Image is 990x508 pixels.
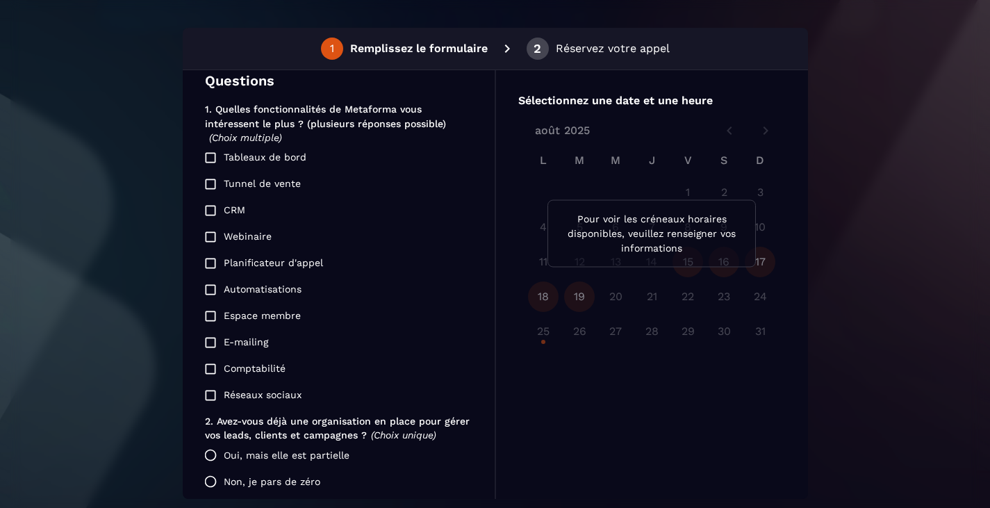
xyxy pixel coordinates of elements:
[199,132,272,143] span: (Choix multiple)
[187,303,448,329] label: Espace membre
[545,40,659,57] p: Réservez votre appel
[187,197,448,224] label: CRM
[187,382,448,409] label: Réseaux sociaux
[187,171,448,197] label: Tunnel de vente
[361,429,426,441] span: (Choix unique)
[187,250,448,277] label: Planificateur d'appel
[340,40,477,57] p: Remplissez le formulaire
[187,224,448,250] label: Webinaire
[508,92,775,109] p: Sélectionnez une date et une heure
[187,277,448,303] label: Automatisations
[187,145,448,171] label: Tableaux de bord
[187,468,462,495] label: Non, je pars de zéro
[195,104,436,129] span: 1. Quelles fonctionnalités de Metaforma vous intéressent le plus ? (plusieurs réponses possible)
[187,329,448,356] label: E-mailing
[195,70,462,91] p: Questions
[549,212,734,256] p: Pour voir les créneaux horaires disponibles, veuillez renseigner vos informations
[523,42,531,55] div: 2
[195,416,463,441] span: 2. Avez-vous déjà une organisation en place pour gérer vos leads, clients et campagnes ?
[187,442,462,468] label: Oui, mais elle est partielle
[320,42,324,55] div: 1
[187,356,448,382] label: Comptabilité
